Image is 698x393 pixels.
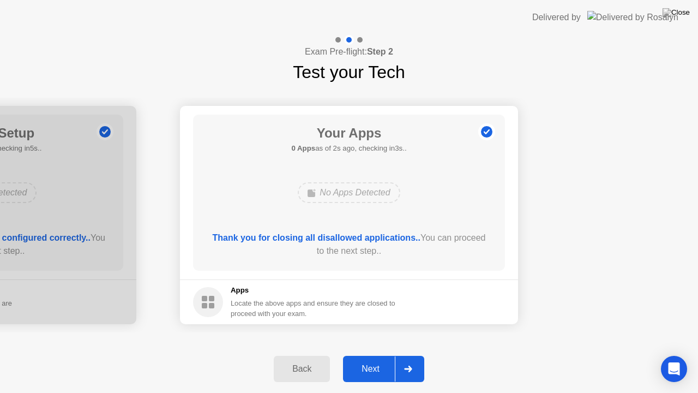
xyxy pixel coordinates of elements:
div: Locate the above apps and ensure they are closed to proceed with your exam. [231,298,396,319]
button: Next [343,356,424,382]
h1: Your Apps [291,123,406,143]
div: No Apps Detected [298,182,400,203]
h5: as of 2s ago, checking in3s.. [291,143,406,154]
img: Close [663,8,690,17]
div: Delivered by [532,11,581,24]
img: Delivered by Rosalyn [587,11,678,23]
h5: Apps [231,285,396,296]
b: 0 Apps [291,144,315,152]
div: Open Intercom Messenger [661,356,687,382]
div: You can proceed to the next step.. [209,231,490,258]
h4: Exam Pre-flight: [305,45,393,58]
div: Next [346,364,395,374]
b: Thank you for closing all disallowed applications.. [213,233,420,242]
b: Step 2 [367,47,393,56]
div: Back [277,364,327,374]
button: Back [274,356,330,382]
h1: Test your Tech [293,59,405,85]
